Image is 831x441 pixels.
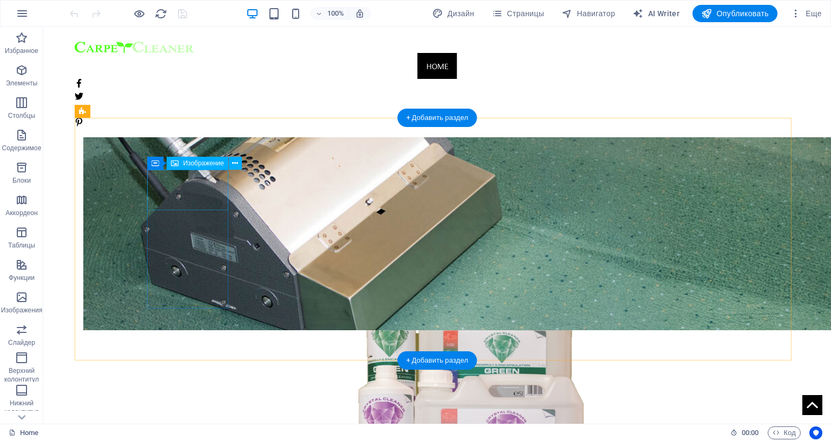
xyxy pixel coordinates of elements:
[1,306,43,315] p: Изображения
[809,426,822,439] button: Usercentrics
[749,429,751,437] span: :
[398,109,477,127] div: + Добавить раздел
[790,8,822,19] span: Еще
[398,351,477,370] div: + Добавить раздел
[6,79,37,88] p: Элементы
[432,8,474,19] span: Дизайн
[2,144,42,152] p: Содержимое
[742,426,759,439] span: 00 00
[730,426,759,439] h6: Время сеанса
[5,46,38,55] p: Избранное
[786,5,826,22] button: Еще
[9,273,35,282] p: Функции
[8,338,35,347] p: Слайдер
[183,160,224,166] span: Изображение
[8,241,35,250] p: Таблицы
[773,426,796,439] span: Код
[768,426,801,439] button: Код
[12,176,31,185] p: Блоки
[8,111,36,120] p: Столбцы
[311,7,349,20] button: 100%
[133,7,146,20] button: Нажмите здесь, чтобы выйти из режима предварительного просмотра и продолжить редактирование
[628,5,684,22] button: AI Writer
[154,7,167,20] button: reload
[632,8,680,19] span: AI Writer
[5,209,38,217] p: Аккордеон
[701,8,769,19] span: Опубликовать
[487,5,549,22] button: Страницы
[355,9,365,18] i: При изменении размера уровень масштабирования подстраивается автоматически в соответствии с выбра...
[9,426,38,439] a: Щелкните для отмены выбора. Дважды щелкните, чтобы открыть Страницы
[562,8,615,19] span: Навигатор
[492,8,544,19] span: Страницы
[155,8,167,20] i: Перезагрузить страницу
[692,5,777,22] button: Опубликовать
[428,5,479,22] button: Дизайн
[428,5,479,22] div: Дизайн (Ctrl+Alt+Y)
[557,5,619,22] button: Навигатор
[327,7,344,20] h6: 100%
